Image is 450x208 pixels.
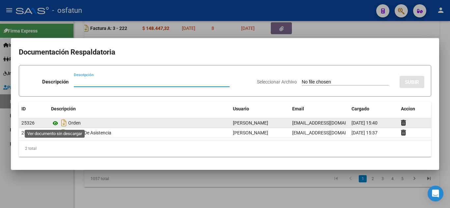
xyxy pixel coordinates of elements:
[19,46,431,58] h2: Documentación Respaldatoria
[292,130,365,135] span: [EMAIL_ADDRESS][DOMAIN_NAME]
[60,127,68,138] i: Descargar documento
[51,106,76,111] span: Descripción
[400,76,424,88] button: SUBIR
[233,120,268,126] span: [PERSON_NAME]
[230,102,290,116] datatable-header-cell: Usuario
[233,106,249,111] span: Usuario
[352,130,378,135] span: [DATE] 15:37
[19,102,48,116] datatable-header-cell: ID
[51,118,228,128] div: Orden
[233,130,268,135] span: [PERSON_NAME]
[401,106,415,111] span: Accion
[292,106,304,111] span: Email
[349,102,398,116] datatable-header-cell: Cargado
[405,79,419,85] span: SUBIR
[352,106,369,111] span: Cargado
[48,102,230,116] datatable-header-cell: Descripción
[21,120,35,126] span: 25326
[21,106,26,111] span: ID
[428,186,443,201] div: Open Intercom Messenger
[398,102,431,116] datatable-header-cell: Accion
[290,102,349,116] datatable-header-cell: Email
[19,140,431,157] div: 2 total
[42,78,69,86] p: Descripción
[352,120,378,126] span: [DATE] 15:40
[257,79,297,84] span: Seleccionar Archivo
[60,118,68,128] i: Descargar documento
[51,127,228,138] div: Planilla De Asistencia
[21,130,35,135] span: 25325
[292,120,365,126] span: [EMAIL_ADDRESS][DOMAIN_NAME]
